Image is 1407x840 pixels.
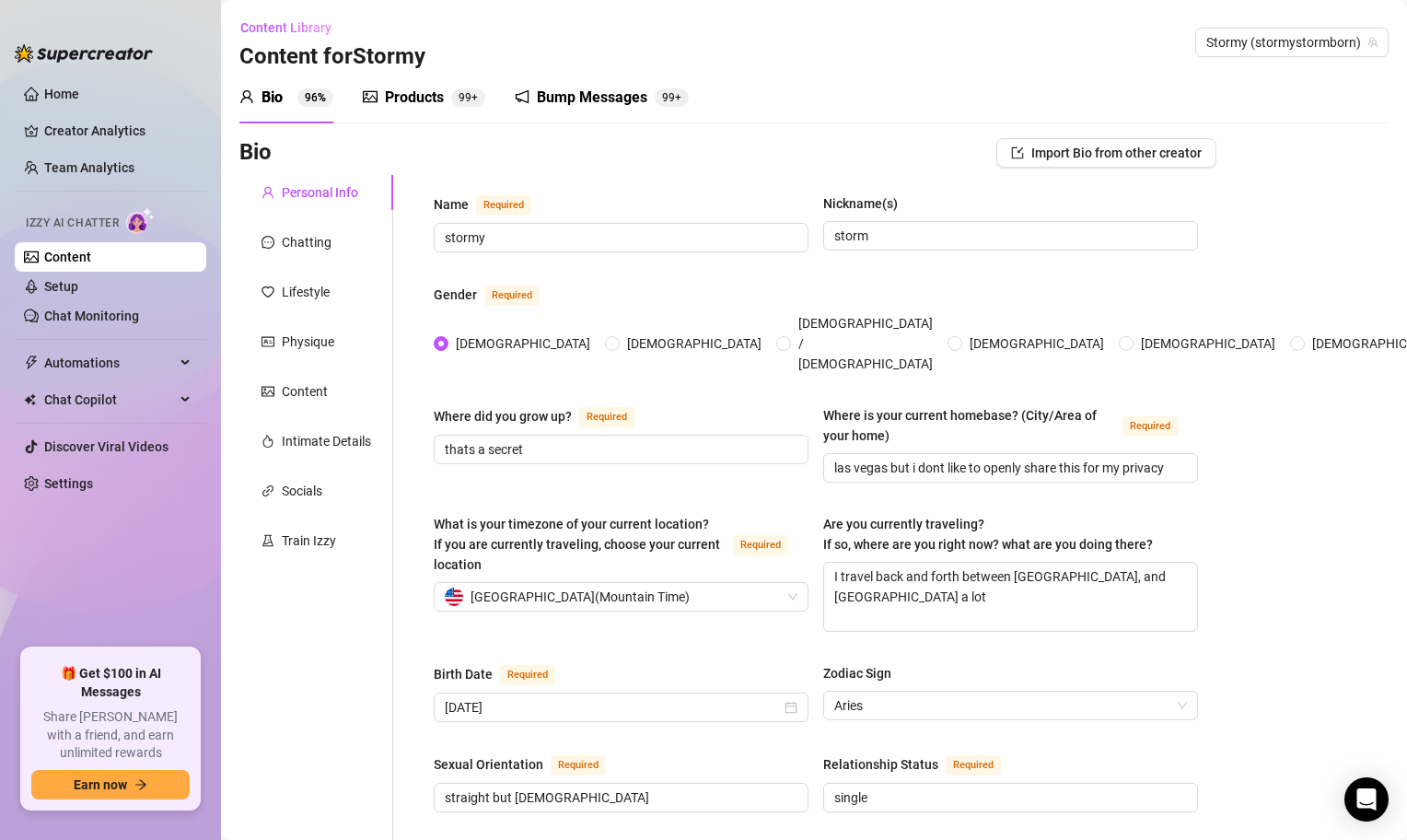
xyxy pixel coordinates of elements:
[655,88,689,107] sup: 117
[484,286,540,306] span: Required
[282,182,358,203] div: Personal Info
[434,754,543,775] div: Sexual Orientation
[620,333,769,354] span: [DEMOGRAPHIC_DATA]
[262,186,274,199] span: user
[1122,416,1178,437] span: Required
[1344,777,1389,822] div: Open Intercom Messenger
[282,282,330,302] div: Lifestyle
[448,333,598,354] span: [DEMOGRAPHIC_DATA]
[24,393,36,406] img: Chat Copilot
[297,88,333,107] sup: 96%
[31,665,190,701] span: 🎁 Get $100 in AI Messages
[282,531,336,551] div: Train Izzy
[282,481,322,501] div: Socials
[262,534,274,547] span: experiment
[31,708,190,763] span: Share [PERSON_NAME] with a friend, and earn unlimited rewards
[282,431,371,451] div: Intimate Details
[445,588,463,606] img: us
[823,663,891,683] div: Zodiac Sign
[823,405,1115,446] div: Where is your current homebase? (City/Area of your home)
[126,207,155,234] img: AI Chatter
[282,332,334,352] div: Physique
[445,697,781,717] input: Birth Date
[434,406,572,426] div: Where did you grow up?
[834,787,1183,808] input: Relationship Status
[44,439,169,454] a: Discover Viral Videos
[434,405,655,427] label: Where did you grow up?
[239,13,346,42] button: Content Library
[262,87,283,109] div: Bio
[823,663,904,683] label: Zodiac Sign
[1206,29,1378,56] span: Stormy (stormystormborn)
[834,226,1183,246] input: Nickname(s)
[363,89,378,104] span: picture
[282,381,328,402] div: Content
[579,407,634,427] span: Required
[445,227,794,248] input: Name
[262,236,274,249] span: message
[44,160,134,175] a: Team Analytics
[262,385,274,398] span: picture
[262,435,274,448] span: fire
[471,583,690,611] span: [GEOGRAPHIC_DATA] ( Mountain Time )
[44,348,175,378] span: Automations
[239,89,254,104] span: user
[44,476,93,491] a: Settings
[834,458,1183,478] input: Where is your current homebase? (City/Area of your home)
[385,87,444,109] div: Products
[262,484,274,497] span: link
[26,215,119,232] span: Izzy AI Chatter
[15,44,153,63] img: logo-BBDzfeDw.svg
[823,517,1153,552] span: Are you currently traveling? If so, where are you right now? what are you doing there?
[500,665,555,685] span: Required
[44,385,175,414] span: Chat Copilot
[44,250,91,264] a: Content
[823,753,1021,776] label: Relationship Status
[824,563,1197,631] textarea: I travel back and forth between [GEOGRAPHIC_DATA], and [GEOGRAPHIC_DATA] a lot
[240,20,331,35] span: Content Library
[733,535,788,555] span: Required
[44,116,192,146] a: Creator Analytics
[515,89,529,104] span: notification
[262,335,274,348] span: idcard
[791,313,940,374] span: [DEMOGRAPHIC_DATA] / [DEMOGRAPHIC_DATA]
[282,232,331,252] div: Chatting
[434,285,477,305] div: Gender
[434,517,720,572] span: What is your timezone of your current location? If you are currently traveling, choose your curre...
[134,778,147,791] span: arrow-right
[1367,37,1378,48] span: team
[31,770,190,799] button: Earn nowarrow-right
[445,787,794,808] input: Sexual Orientation
[44,279,78,294] a: Setup
[962,333,1111,354] span: [DEMOGRAPHIC_DATA]
[1031,146,1202,160] span: Import Bio from other creator
[476,195,531,216] span: Required
[537,87,647,109] div: Bump Messages
[946,755,1001,776] span: Required
[823,405,1198,446] label: Where is your current homebase? (City/Area of your home)
[434,664,493,684] div: Birth Date
[445,439,794,460] input: Where did you grow up?
[434,193,552,216] label: Name
[74,777,127,792] span: Earn now
[434,284,560,306] label: Gender
[551,755,606,776] span: Required
[823,193,911,214] label: Nickname(s)
[996,138,1216,168] button: Import Bio from other creator
[434,194,469,215] div: Name
[1011,146,1024,159] span: import
[239,42,425,72] h3: Content for Stormy
[262,286,274,298] span: heart
[823,193,898,214] div: Nickname(s)
[434,663,576,685] label: Birth Date
[451,88,485,107] sup: 128
[239,138,272,168] h3: Bio
[44,87,79,101] a: Home
[44,309,139,323] a: Chat Monitoring
[1134,333,1283,354] span: [DEMOGRAPHIC_DATA]
[434,753,626,776] label: Sexual Orientation
[24,356,39,370] span: thunderbolt
[834,692,1187,719] span: Aries
[823,754,938,775] div: Relationship Status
